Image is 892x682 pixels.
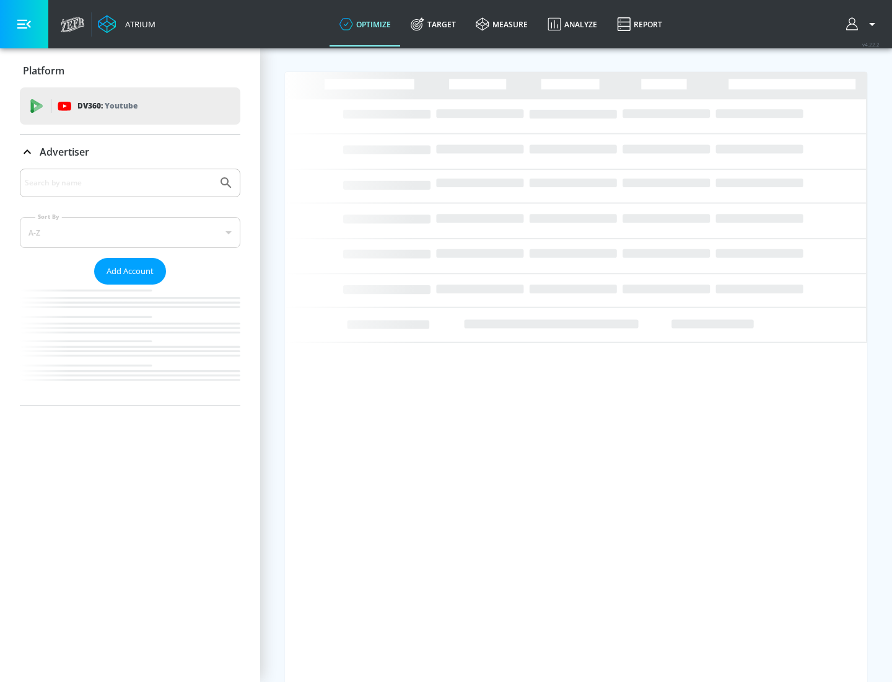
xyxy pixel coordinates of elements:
span: v 4.22.2 [862,41,880,48]
a: Analyze [538,2,607,46]
div: A-Z [20,217,240,248]
button: Add Account [94,258,166,285]
a: Atrium [98,15,155,33]
a: Target [401,2,466,46]
div: Platform [20,53,240,88]
a: measure [466,2,538,46]
label: Sort By [35,213,62,221]
div: Advertiser [20,169,240,405]
span: Add Account [107,264,154,278]
p: Advertiser [40,145,89,159]
p: Platform [23,64,64,77]
a: Report [607,2,672,46]
input: Search by name [25,175,212,191]
div: Atrium [120,19,155,30]
div: Advertiser [20,135,240,169]
a: optimize [330,2,401,46]
p: Youtube [105,99,138,112]
p: DV360: [77,99,138,113]
div: DV360: Youtube [20,87,240,125]
nav: list of Advertiser [20,285,240,405]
